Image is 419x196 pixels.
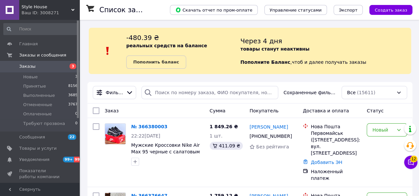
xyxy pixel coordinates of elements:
span: Заказы [19,63,35,69]
a: [PERSON_NAME] [249,124,288,130]
span: Style House [22,4,71,10]
img: Фото товару [105,124,126,144]
span: Оплаченные [23,111,52,117]
span: 1 849.26 ₴ [210,124,238,129]
span: Через 4 дня [240,37,282,45]
span: Уведомления [19,157,49,163]
button: Скачать отчет по пром-оплате [170,5,258,15]
span: 3767 [68,102,78,108]
button: Чат с покупателем12 [404,156,417,169]
h1: Список заказов [99,6,156,14]
div: Нова Пошта [311,123,361,130]
span: Все [347,89,356,96]
input: Поиск по номеру заказа, ФИО покупателя, номеру телефона, Email, номеру накладной [141,86,278,99]
a: Создать заказ [363,7,412,12]
span: Скачать отчет по пром-оплате [175,7,252,13]
span: 12 [410,155,417,162]
span: Фильтры [106,89,123,96]
div: Ваш ID: 3008271 [22,10,79,16]
input: Поиск [3,23,78,35]
b: Пополните Баланс [240,59,290,65]
button: Экспорт [334,5,363,15]
span: 3 [75,74,78,80]
a: № 366380003 [131,124,167,129]
a: Добавить ЭН [311,160,342,165]
span: Доставка и оплата [303,108,349,113]
span: Товары и услуги [19,145,57,151]
div: Наложенный платеж [311,168,361,181]
div: Новый [372,126,393,134]
div: [PHONE_NUMBER] [248,132,292,141]
div: Первомайськ ([STREET_ADDRESS]: вул. [STREET_ADDRESS] [311,130,361,156]
span: 3 [70,63,76,69]
span: Сумма [210,108,226,113]
div: 411.09 ₴ [210,142,243,150]
span: Сообщения [19,134,45,140]
span: (15611) [357,90,375,95]
span: Выполненные [23,93,55,98]
img: :exclamation: [103,46,113,56]
span: Заказы и сообщения [19,52,66,58]
span: Управление статусами [270,8,322,13]
b: Пополнить баланс [133,59,179,64]
span: 99+ [74,157,85,162]
span: 3685 [68,93,78,98]
span: Экспорт [339,8,357,13]
b: реальных средств на балансе [126,43,207,48]
a: Пополнить баланс [126,56,186,69]
a: Фото товару [105,123,126,144]
span: Статус [367,108,384,113]
span: Показатели работы компании [19,168,61,180]
span: Требуют прозвона [23,121,65,127]
span: 1 шт. [210,133,223,138]
span: Новые [23,74,38,80]
span: 0 [75,111,78,117]
span: 8156 [68,83,78,89]
span: 0 [75,121,78,127]
span: Покупатель [249,108,279,113]
span: Заказ [105,108,119,113]
button: Управление статусами [264,5,327,15]
span: Сохраненные фильтры: [284,89,336,96]
span: Создать заказ [375,8,407,13]
div: , чтоб и далее получать заказы [240,33,411,69]
span: -480.39 ₴ [126,34,159,42]
span: 22:22[DATE] [131,133,160,138]
span: Главная [19,41,38,47]
b: товары станут неактивны [240,46,309,52]
span: Принятые [23,83,46,89]
span: 99+ [63,157,74,162]
span: 22 [68,134,76,140]
span: Без рейтинга [256,144,289,149]
a: Мужские Кроссовки Nike Air Max 95 черные с салатовым и серым [131,142,200,161]
span: Отмененные [23,102,52,108]
button: Создать заказ [369,5,412,15]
